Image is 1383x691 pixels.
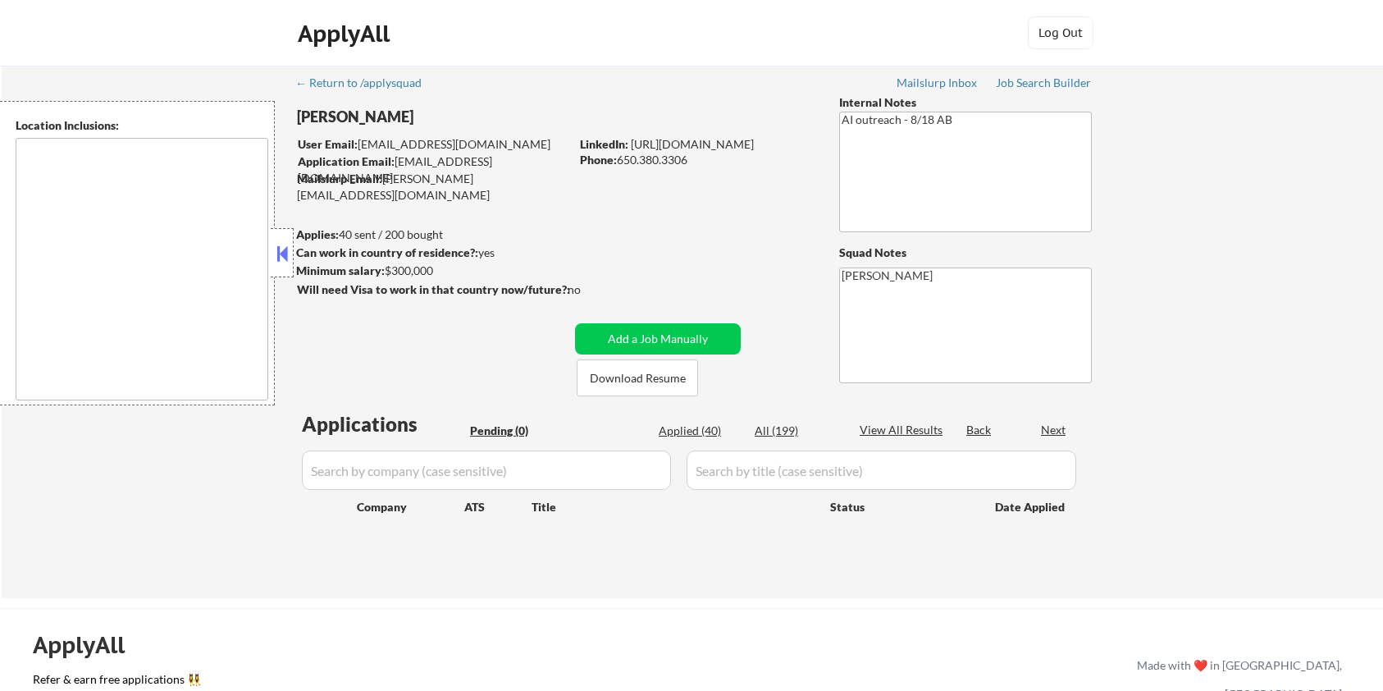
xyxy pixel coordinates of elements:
[33,674,794,691] a: Refer & earn free applications 👯‍♀️
[297,171,569,203] div: [PERSON_NAME][EMAIL_ADDRESS][DOMAIN_NAME]
[631,137,754,151] a: [URL][DOMAIN_NAME]
[580,137,628,151] strong: LinkedIn:
[755,423,837,439] div: All (199)
[296,245,478,259] strong: Can work in country of residence?:
[296,263,385,277] strong: Minimum salary:
[296,227,569,243] div: 40 sent / 200 bought
[297,282,570,296] strong: Will need Visa to work in that country now/future?:
[295,76,437,93] a: ← Return to /applysquad
[298,20,395,48] div: ApplyAll
[996,77,1092,89] div: Job Search Builder
[298,136,569,153] div: [EMAIL_ADDRESS][DOMAIN_NAME]
[568,281,614,298] div: no
[298,137,358,151] strong: User Email:
[1028,16,1093,49] button: Log Out
[659,423,741,439] div: Applied (40)
[298,153,569,185] div: [EMAIL_ADDRESS][DOMAIN_NAME]
[298,154,395,168] strong: Application Email:
[464,499,532,515] div: ATS
[295,77,437,89] div: ← Return to /applysquad
[575,323,741,355] button: Add a Job Manually
[580,153,617,167] strong: Phone:
[302,451,671,490] input: Search by company (case sensitive)
[297,172,382,185] strong: Mailslurp Email:
[296,245,564,261] div: yes
[577,359,698,396] button: Download Resume
[839,94,1092,111] div: Internal Notes
[839,245,1092,261] div: Squad Notes
[16,117,268,134] div: Location Inclusions:
[860,422,947,438] div: View All Results
[302,414,464,434] div: Applications
[580,152,812,168] div: 650.380.3306
[897,77,979,89] div: Mailslurp Inbox
[1041,422,1067,438] div: Next
[966,422,993,438] div: Back
[296,227,339,241] strong: Applies:
[897,76,979,93] a: Mailslurp Inbox
[687,451,1076,490] input: Search by title (case sensitive)
[830,492,971,521] div: Status
[532,499,815,515] div: Title
[470,423,552,439] div: Pending (0)
[297,107,634,127] div: [PERSON_NAME]
[296,263,569,279] div: $300,000
[995,499,1067,515] div: Date Applied
[33,631,144,659] div: ApplyAll
[357,499,464,515] div: Company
